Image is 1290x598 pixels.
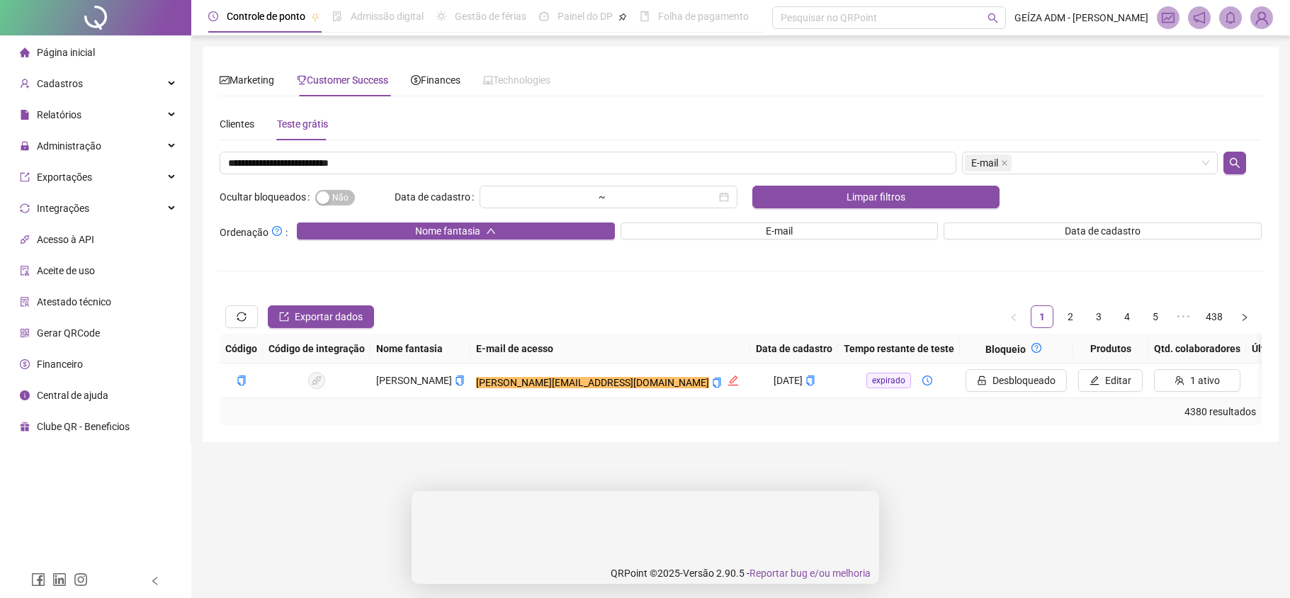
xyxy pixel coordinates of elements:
[268,305,374,328] button: Exportar dados
[20,328,30,338] span: qrcode
[225,305,258,328] button: sync
[295,309,363,325] span: Exportar dados
[455,11,526,22] span: Gestão de férias
[593,192,611,202] div: ~
[1233,305,1256,328] button: right
[750,334,838,363] th: Data de cadastro
[455,373,465,388] button: copiar
[332,11,342,21] span: file-done
[37,47,95,58] span: Página inicial
[1201,306,1227,327] a: 438
[37,78,83,89] span: Cadastros
[1172,305,1195,328] span: •••
[220,116,254,132] div: Clientes
[20,422,30,431] span: gift
[1002,305,1025,328] li: Página anterior
[20,141,30,151] span: lock
[1175,376,1184,385] span: team
[225,404,1256,419] div: 4380 resultados
[455,376,465,385] span: copy
[992,373,1056,388] span: Desbloqueado
[412,491,879,584] iframe: Pesquisa da QRPoint
[220,74,274,86] span: Marketing
[220,75,230,85] span: fund
[1031,306,1053,327] a: 1
[277,116,328,132] div: Teste grátis
[37,296,111,308] span: Atestado técnico
[988,13,998,23] span: search
[712,378,722,388] span: copy
[272,226,282,236] span: question-circle
[1145,306,1166,327] a: 5
[483,75,493,85] span: laptop
[411,75,421,85] span: dollar
[1144,305,1167,328] li: 5
[37,390,108,401] span: Central de ajuda
[20,235,30,244] span: api
[1002,305,1025,328] button: left
[1233,305,1256,328] li: Próxima página
[20,359,30,369] span: dollar
[1031,305,1053,328] li: 1
[470,334,750,363] th: E-mail de acesso
[774,375,815,386] span: [DATE]
[1201,305,1228,328] li: 438
[37,265,95,276] span: Aceite de uso
[1240,313,1249,322] span: right
[476,377,709,388] mark: [PERSON_NAME][EMAIL_ADDRESS][DOMAIN_NAME]
[1059,305,1082,328] li: 2
[977,376,987,385] span: unlock
[1116,306,1138,327] a: 4
[1014,10,1148,26] span: GEÍZA ADM - [PERSON_NAME]
[1060,306,1081,327] a: 2
[208,11,218,21] span: clock-circle
[311,13,319,21] span: pushpin
[37,140,101,152] span: Administração
[297,75,307,85] span: trophy
[539,11,549,21] span: dashboard
[237,376,247,385] span: copy
[20,172,30,182] span: export
[847,189,905,205] span: Limpar filtros
[37,203,89,214] span: Integrações
[279,312,289,322] span: export
[1078,369,1143,392] button: Editar
[1148,334,1246,363] th: Qtd. colaboradores
[20,79,30,89] span: user-add
[37,171,92,183] span: Exportações
[1251,7,1272,28] img: 29244
[618,13,627,21] span: pushpin
[20,110,30,120] span: file
[52,572,67,587] span: linkedin
[805,376,815,385] span: copy
[227,11,305,22] span: Controle de ponto
[558,11,613,22] span: Painel do DP
[1116,305,1138,328] li: 4
[150,576,160,586] span: left
[20,47,30,57] span: home
[370,334,470,363] th: Nome fantasia
[220,222,288,240] span: Ordenação :
[220,334,263,363] th: Código
[944,222,1262,239] button: Data de cadastro
[658,11,749,22] span: Folha de pagamento
[351,11,424,22] span: Admissão digital
[766,223,793,239] span: E-mail
[971,155,998,171] span: E-mail
[855,369,944,392] button: expiradoclock-circle
[220,186,315,208] label: Ocultar bloqueados
[1031,343,1041,353] span: question-circle
[1087,305,1110,328] li: 3
[965,154,1012,171] span: E-mail
[1193,11,1206,24] span: notification
[297,74,388,86] span: Customer Success
[1073,334,1148,363] th: Produtos
[415,223,480,239] span: Nome fantasia
[1242,550,1276,584] iframe: Intercom live chat
[838,334,960,363] th: Tempo restante de teste
[436,11,446,21] span: sun
[966,369,1067,392] button: Desbloqueado
[297,222,615,239] button: Nome fantasiaup
[237,312,247,322] span: sync
[1224,11,1237,24] span: bell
